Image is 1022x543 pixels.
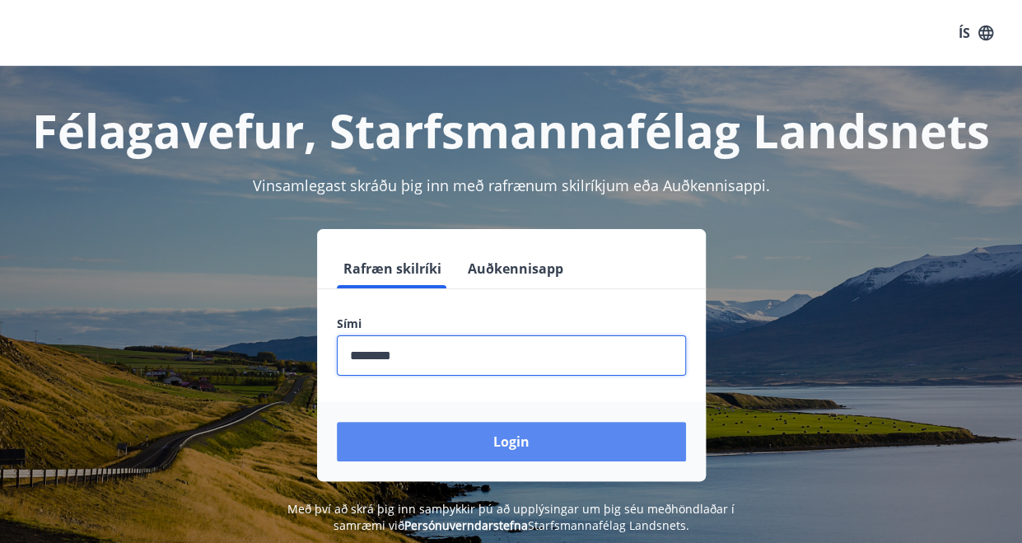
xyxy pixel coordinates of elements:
button: Auðkennisapp [461,249,570,288]
label: Sími [337,316,686,332]
button: Login [337,422,686,461]
h1: Félagavefur, Starfsmannafélag Landsnets [20,99,1002,161]
span: Með því að skrá þig inn samþykkir þú að upplýsingar um þig séu meðhöndlaðar í samræmi við Starfsm... [287,501,735,533]
a: Persónuverndarstefna [404,517,528,533]
span: Vinsamlegast skráðu þig inn með rafrænum skilríkjum eða Auðkennisappi. [253,176,770,195]
button: ÍS [950,18,1002,48]
button: Rafræn skilríki [337,249,448,288]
